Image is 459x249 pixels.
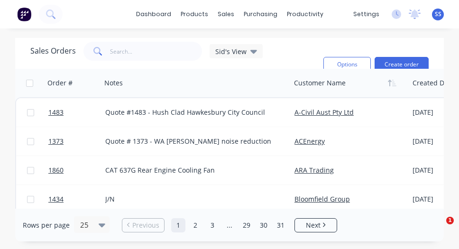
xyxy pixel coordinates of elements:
a: ACEnergy [294,137,325,146]
a: ARA Trading [294,166,334,175]
ul: Pagination [118,218,341,232]
span: Sid's View [215,46,247,56]
a: Page 30 [257,218,271,232]
div: Quote # 1373 - WA [PERSON_NAME] noise reduction [105,137,278,146]
div: settings [349,7,384,21]
h1: Sales Orders [30,46,76,55]
span: 1860 [48,166,64,175]
button: Options [323,57,371,72]
a: Previous page [122,221,164,230]
div: Order # [47,78,73,88]
span: Previous [132,221,159,230]
div: productivity [282,7,328,21]
div: Created Date [413,78,454,88]
a: A-Civil Aust Pty Ltd [294,108,354,117]
div: sales [213,7,239,21]
span: 1 [446,217,454,224]
span: 1373 [48,137,64,146]
div: purchasing [239,7,282,21]
span: Next [306,221,321,230]
a: 1434 [48,185,105,213]
div: products [176,7,213,21]
a: Page 3 [205,218,220,232]
button: Create order [375,57,429,72]
a: Page 2 [188,218,202,232]
span: SS [435,10,441,18]
a: Jump forward [222,218,237,232]
img: Factory [17,7,31,21]
a: Next page [295,221,337,230]
a: Page 31 [274,218,288,232]
a: 1373 [48,127,105,156]
div: CAT 637G Rear Engine Cooling Fan [105,166,278,175]
a: Page 29 [239,218,254,232]
a: 1860 [48,156,105,184]
a: Bloomfield Group [294,194,350,203]
div: Notes [104,78,123,88]
div: Customer Name [294,78,346,88]
input: Search... [110,42,202,61]
a: dashboard [131,7,176,21]
a: Page 1 is your current page [171,218,185,232]
div: J/N [105,194,278,204]
span: 1483 [48,108,64,117]
iframe: Intercom live chat [427,217,450,240]
span: Rows per page [23,221,70,230]
div: Quote #1483 - Hush Clad Hawkesbury City Council [105,108,278,117]
a: 1483 [48,98,105,127]
span: 1434 [48,194,64,204]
